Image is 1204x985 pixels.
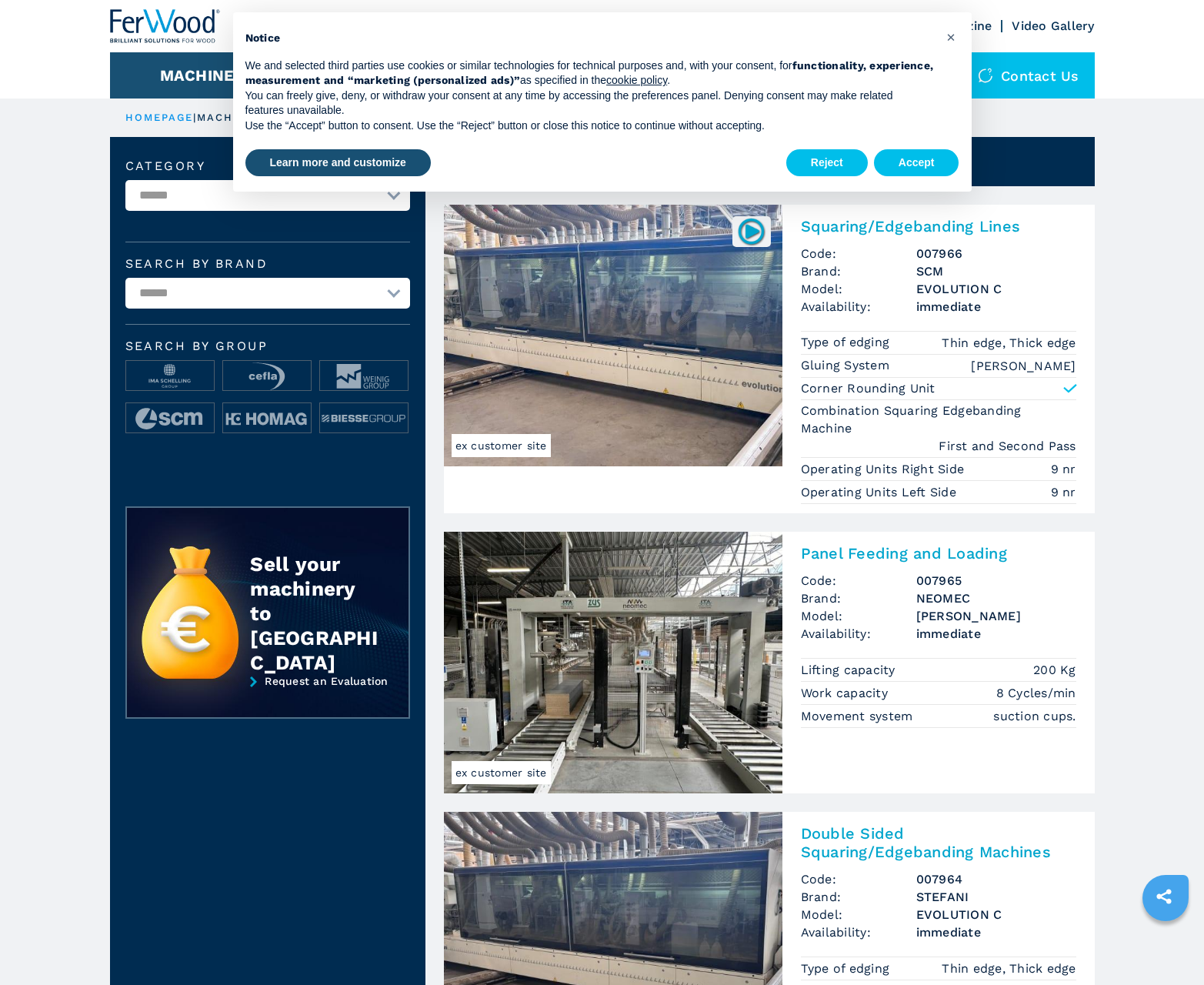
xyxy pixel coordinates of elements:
em: [PERSON_NAME] [971,357,1076,375]
label: Search by brand [125,258,410,270]
a: Squaring/Edgebanding Lines SCM EVOLUTION Cex customer site007966Squaring/Edgebanding LinesCode:00... [444,205,1095,513]
em: 9 nr [1051,460,1076,478]
a: cookie policy [606,74,667,86]
span: Availability: [801,923,916,941]
span: immediate [916,625,1076,643]
button: Reject [786,149,868,177]
span: Model: [801,280,916,298]
h3: 007964 [916,870,1076,888]
em: 9 nr [1051,483,1076,501]
em: Thin edge, Thick edge [942,960,1076,977]
img: Panel Feeding and Loading NEOMEC AXEL C [444,532,782,793]
h3: SCM [916,262,1076,280]
div: Contact us [962,52,1095,98]
a: Panel Feeding and Loading NEOMEC AXEL Cex customer sitePanel Feeding and LoadingCode:007965Brand:... [444,532,1095,793]
span: immediate [916,298,1076,316]
h3: EVOLUTION C [916,906,1076,923]
span: Brand: [801,888,916,906]
img: Ferwood [110,9,221,43]
button: Machines [160,66,245,85]
span: Availability: [801,625,916,643]
span: Brand: [801,262,916,280]
p: Work capacity [801,685,892,702]
p: Corner Rounding Unit [801,380,936,397]
img: image [126,361,214,392]
p: Operating Units Right Side [801,461,969,478]
span: Model: [801,906,916,923]
p: Lifting capacity [801,662,899,679]
img: image [320,361,408,392]
h2: Squaring/Edgebanding Lines [801,217,1076,235]
img: image [223,403,311,434]
em: 8 Cycles/min [996,684,1076,702]
h3: EVOLUTION C [916,280,1076,298]
strong: functionality, experience, measurement and “marketing (personalized ads)” [245,59,934,87]
p: Gluing System [801,357,894,374]
img: 007966 [736,216,766,246]
img: image [320,403,408,434]
div: Sell your machinery to [GEOGRAPHIC_DATA] [250,552,378,675]
img: image [223,361,311,392]
p: You can freely give, deny, or withdraw your consent at any time by accessing the preferences pane... [245,88,935,119]
span: × [946,28,956,46]
span: Brand: [801,589,916,607]
em: 200 Kg [1033,661,1076,679]
p: Operating Units Left Side [801,484,961,501]
button: Close this notice [939,25,964,49]
p: Combination Squaring Edgebanding Machine [801,402,1076,437]
h3: STEFANI [916,888,1076,906]
a: Video Gallery [1012,18,1094,33]
img: Squaring/Edgebanding Lines SCM EVOLUTION C [444,205,782,466]
span: Code: [801,870,916,888]
button: Accept [874,149,959,177]
span: ex customer site [452,434,551,457]
label: Category [125,160,410,172]
h3: 007965 [916,572,1076,589]
p: Type of edging [801,960,894,977]
h3: 007966 [916,245,1076,262]
span: immediate [916,923,1076,941]
button: Learn more and customize [245,149,431,177]
span: | [193,112,196,123]
p: Movement system [801,708,917,725]
span: Model: [801,607,916,625]
p: We and selected third parties use cookies or similar technologies for technical purposes and, wit... [245,58,935,88]
em: First and Second Pass [939,437,1076,455]
h2: Notice [245,31,935,46]
a: sharethis [1145,877,1183,916]
a: Request an Evaluation [125,675,410,730]
span: Availability: [801,298,916,316]
h2: Double Sided Squaring/Edgebanding Machines [801,824,1076,861]
a: HOMEPAGE [125,112,194,123]
p: Use the “Accept” button to consent. Use the “Reject” button or close this notice to continue with... [245,119,935,134]
p: Type of edging [801,334,894,351]
span: Code: [801,572,916,589]
em: suction cups. [993,707,1076,725]
img: Contact us [978,68,993,83]
span: ex customer site [452,761,551,784]
iframe: Chat [1139,916,1192,973]
h3: [PERSON_NAME] [916,607,1076,625]
img: image [126,403,214,434]
em: Thin edge, Thick edge [942,334,1076,352]
h3: NEOMEC [916,589,1076,607]
h2: Panel Feeding and Loading [801,544,1076,563]
span: Search by group [125,340,410,352]
span: Code: [801,245,916,262]
p: machines [197,111,263,125]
